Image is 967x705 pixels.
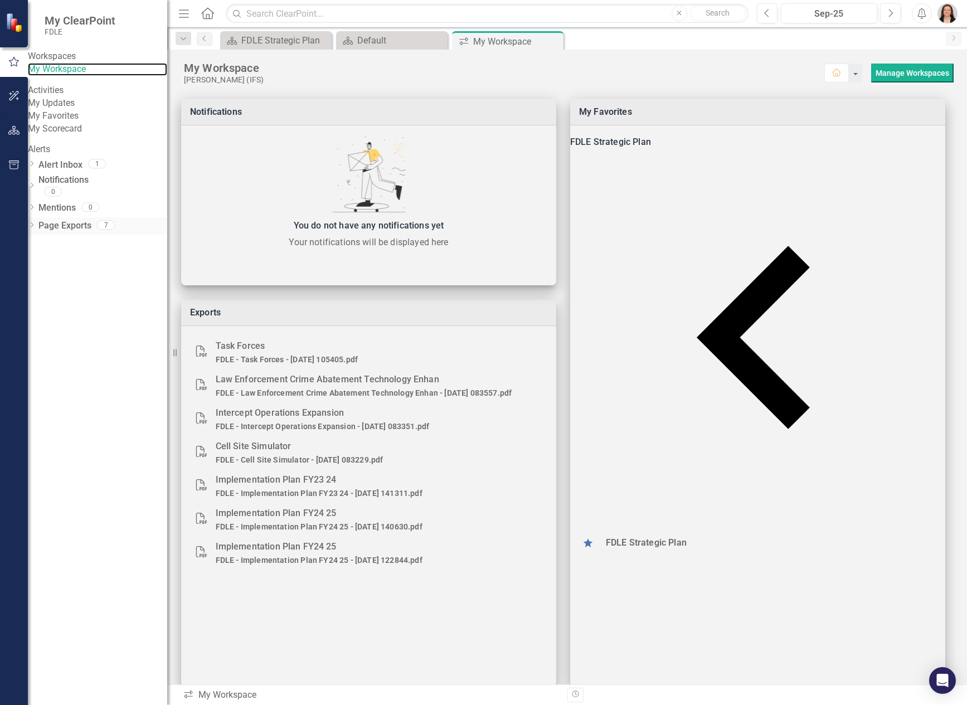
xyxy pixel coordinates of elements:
a: FDLE - Task Forces - [DATE] 105405.pdf [216,355,358,364]
a: FDLE - Implementation Plan FY24 25 - [DATE] 140630.pdf [216,522,422,531]
div: FDLE Strategic Plan [570,134,945,150]
input: Search ClearPoint... [226,4,748,23]
div: Activities [28,84,167,97]
img: ClearPoint Strategy [6,13,25,32]
div: Implementation Plan FY24 25 [216,505,538,521]
span: Search [706,8,730,17]
a: Manage Workspaces [876,69,949,77]
a: My Scorecard [28,123,167,135]
button: Sep-25 [781,3,878,23]
a: FDLE Strategic Plan [606,537,687,548]
div: Default [357,33,445,47]
a: FDLE - Implementation Plan FY23 24 - [DATE] 141311.pdf [216,489,422,498]
div: Workspaces [28,50,167,63]
div: My Workspace [184,61,824,75]
div: [PERSON_NAME] (IFS) [184,75,824,85]
a: Notifications [190,106,242,117]
div: My Workspace [183,689,559,702]
a: My Updates [28,97,167,110]
div: You do not have any notifications yet [187,218,551,234]
a: Page Exports [38,220,91,232]
div: 0 [44,187,62,197]
div: 1 [88,159,106,168]
div: 7 [97,220,115,230]
button: Search [690,6,746,21]
div: Task Forces [216,338,538,354]
div: FDLE Strategic Plan [570,134,945,525]
div: Alerts [28,143,167,156]
div: Implementation Plan FY24 25 [216,539,538,555]
div: Cell Site Simulator [216,439,538,454]
div: Intercept Operations Expansion [216,405,538,421]
div: My Workspace [473,35,561,48]
a: Notifications [38,174,167,187]
a: FDLE - Intercept Operations Expansion - [DATE] 083351.pdf [216,422,430,431]
a: FDLE - Implementation Plan FY24 25 - [DATE] 122844.pdf [216,556,422,565]
span: My ClearPoint [45,14,115,27]
a: Default [339,33,445,47]
a: My Workspace [28,63,167,76]
a: My Favorites [579,106,632,117]
div: Open Intercom Messenger [929,667,956,694]
a: Exports [190,307,221,318]
div: Law Enforcement Crime Abatement Technology Enhan [216,372,538,387]
small: FDLE [45,27,115,36]
div: 0 [81,202,99,212]
div: split button [871,64,954,82]
div: Implementation Plan FY23 24 [216,472,538,488]
img: Erica Elliott [937,3,958,23]
a: FDLE Strategic Plan [223,33,329,47]
a: FDLE - Cell Site Simulator - [DATE] 083229.pdf [216,455,383,464]
div: Your notifications will be displayed here [187,236,551,249]
div: Sep-25 [785,7,874,21]
a: FDLE - Law Enforcement Crime Abatement Technology Enhan - [DATE] 083557.pdf [216,388,512,397]
div: FDLE Strategic Plan [241,33,329,47]
a: Mentions [38,202,76,215]
button: Manage Workspaces [871,64,954,82]
a: Alert Inbox [38,159,82,172]
a: My Favorites [28,110,167,123]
